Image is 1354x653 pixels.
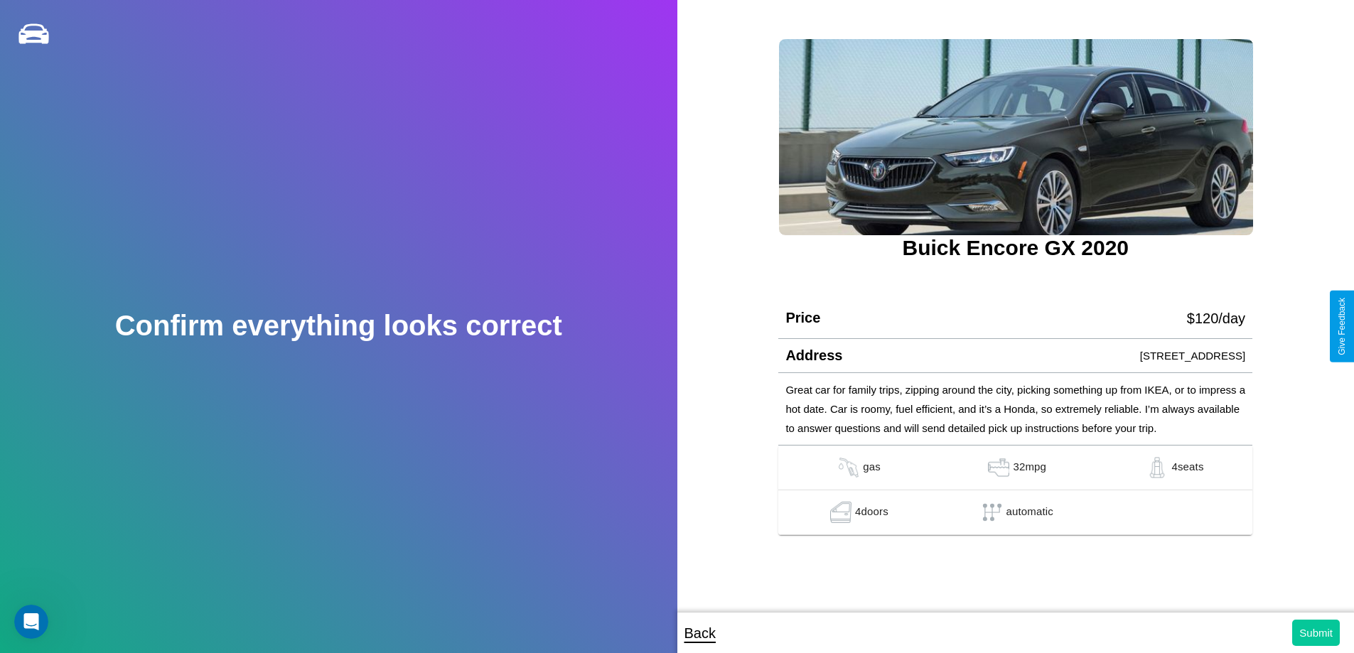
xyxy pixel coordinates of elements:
h4: Price [785,310,820,326]
p: Back [684,620,716,646]
p: 4 seats [1171,457,1203,478]
h4: Address [785,347,842,364]
p: automatic [1006,502,1053,523]
p: Great car for family trips, zipping around the city, picking something up from IKEA, or to impres... [785,380,1245,438]
div: Give Feedback [1337,298,1347,355]
p: gas [863,457,881,478]
h2: Confirm everything looks correct [115,310,562,342]
p: 4 doors [855,502,888,523]
iframe: Intercom live chat [14,605,48,639]
p: 32 mpg [1013,457,1046,478]
h3: Buick Encore GX 2020 [778,236,1252,260]
p: $ 120 /day [1187,306,1245,331]
img: gas [1143,457,1171,478]
p: [STREET_ADDRESS] [1140,346,1245,365]
img: gas [827,502,855,523]
img: gas [984,457,1013,478]
img: gas [834,457,863,478]
table: simple table [778,446,1252,535]
button: Submit [1292,620,1340,646]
